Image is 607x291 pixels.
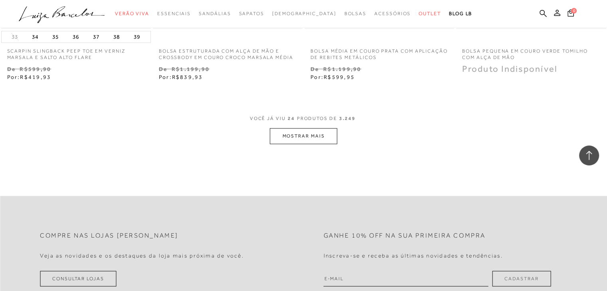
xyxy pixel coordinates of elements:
span: BLOG LB [449,11,472,16]
span: 24 [288,116,295,121]
button: 0 [565,9,576,20]
span: Por: [310,74,355,80]
span: Bolsas [344,11,366,16]
button: Cadastrar [492,271,551,287]
a: categoryNavScreenReaderText [157,6,191,21]
span: Verão Viva [115,11,149,16]
small: De [159,66,167,72]
small: R$1.199,90 [172,66,210,72]
a: BOLSA MÉDIA EM COURO PRATA COM APLICAÇÃO DE REBITES METÁLICOS [304,43,454,61]
button: MOSTRAR MAIS [270,128,337,144]
button: 36 [70,31,81,43]
a: categoryNavScreenReaderText [115,6,149,21]
a: BOLSA PEQUENA EM COURO VERDE TOMILHO COM ALÇA DE MÃO [456,43,606,61]
input: E-mail [324,271,488,287]
small: De [310,66,319,72]
button: 38 [111,31,122,43]
a: categoryNavScreenReaderText [199,6,231,21]
span: Outlet [419,11,441,16]
span: 3.249 [339,116,356,121]
button: 34 [30,31,41,43]
h4: Inscreva-se e receba as últimas novidades e tendências. [324,252,503,259]
span: Essenciais [157,11,191,16]
small: R$1.199,90 [323,66,361,72]
a: BLOG LB [449,6,472,21]
span: VOCÊ JÁ VIU PRODUTOS DE [250,116,358,121]
small: De [7,66,16,72]
a: Consultar Lojas [40,271,117,287]
span: [DEMOGRAPHIC_DATA] [272,11,336,16]
h2: Ganhe 10% off na sua primeira compra [324,232,486,240]
span: Sapatos [239,11,264,16]
button: 37 [91,31,102,43]
h4: Veja as novidades e os destaques da loja mais próxima de você. [40,252,244,259]
button: 35 [50,31,61,43]
a: categoryNavScreenReaderText [239,6,264,21]
small: R$599,90 [20,66,51,72]
a: categoryNavScreenReaderText [374,6,411,21]
span: R$419,93 [20,74,51,80]
a: noSubCategoriesText [272,6,336,21]
span: Sandálias [199,11,231,16]
a: SCARPIN SLINGBACK PEEP TOE EM VERNIZ MARSALA E SALTO ALTO FLARE [1,43,151,61]
span: Por: [159,74,203,80]
span: R$599,95 [324,74,355,80]
span: Por: [7,74,51,80]
span: Acessórios [374,11,411,16]
span: 0 [571,8,577,14]
h2: Compre nas lojas [PERSON_NAME] [40,232,178,240]
span: R$839,93 [172,74,203,80]
button: 39 [131,31,142,43]
a: categoryNavScreenReaderText [344,6,366,21]
a: BOLSA ESTRUTURADA COM ALÇA DE MÃO E CROSSBODY EM COURO CROCO MARSALA MÉDIA [153,43,303,61]
span: Produto Indisponível [462,64,558,74]
button: 33 [9,33,20,41]
a: categoryNavScreenReaderText [419,6,441,21]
